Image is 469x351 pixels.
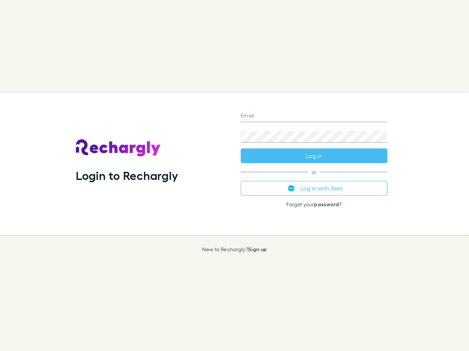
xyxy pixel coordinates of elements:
img: Xero's logo [288,185,295,192]
button: Log in [241,148,387,163]
button: Log in with Xero [241,181,387,196]
img: Rechargly's Logo [76,139,161,157]
a: Sign up [248,246,267,252]
p: New to Rechargly? [202,246,267,252]
a: password [314,201,339,207]
h1: Login to Rechargly [76,169,178,182]
p: Forgot your ? [241,201,387,207]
